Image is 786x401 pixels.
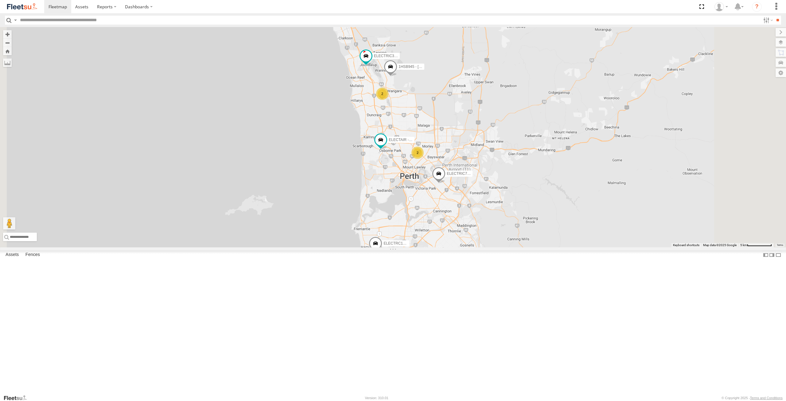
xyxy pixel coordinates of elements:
a: Visit our Website [3,395,32,401]
button: Zoom out [3,38,12,47]
span: ELECTRC16 - [PERSON_NAME] [383,241,438,245]
label: Fences [22,251,43,259]
button: Map scale: 5 km per 77 pixels [738,243,774,247]
div: Version: 310.01 [365,396,388,400]
div: 2 [376,88,388,100]
label: Dock Summary Table to the Right [769,250,775,259]
label: Measure [3,58,12,67]
label: Search Filter Options [761,16,774,25]
img: fleetsu-logo-horizontal.svg [6,2,38,11]
label: Hide Summary Table [775,250,781,259]
div: Wayne Betts [712,2,730,11]
label: Assets [2,251,22,259]
span: ELECTRIC3 - [PERSON_NAME] [374,53,428,58]
span: 5 km [740,243,747,247]
div: © Copyright 2025 - [722,396,783,400]
span: Map data ©2025 Google [703,243,737,247]
div: 2 [411,147,424,159]
label: Dock Summary Table to the Left [763,250,769,259]
span: ELECTRIC7 - [PERSON_NAME] [447,171,500,175]
label: Search Query [13,16,18,25]
button: Zoom Home [3,47,12,55]
button: Zoom in [3,30,12,38]
span: ELECTAIR - Riaan [389,138,419,142]
button: Drag Pegman onto the map to open Street View [3,217,15,230]
a: Terms and Conditions [750,396,783,400]
a: Terms (opens in new tab) [777,244,783,246]
button: Keyboard shortcuts [673,243,699,247]
label: Map Settings [776,69,786,77]
i: ? [752,2,762,12]
span: 1HSB945 - [PERSON_NAME] [399,64,448,69]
